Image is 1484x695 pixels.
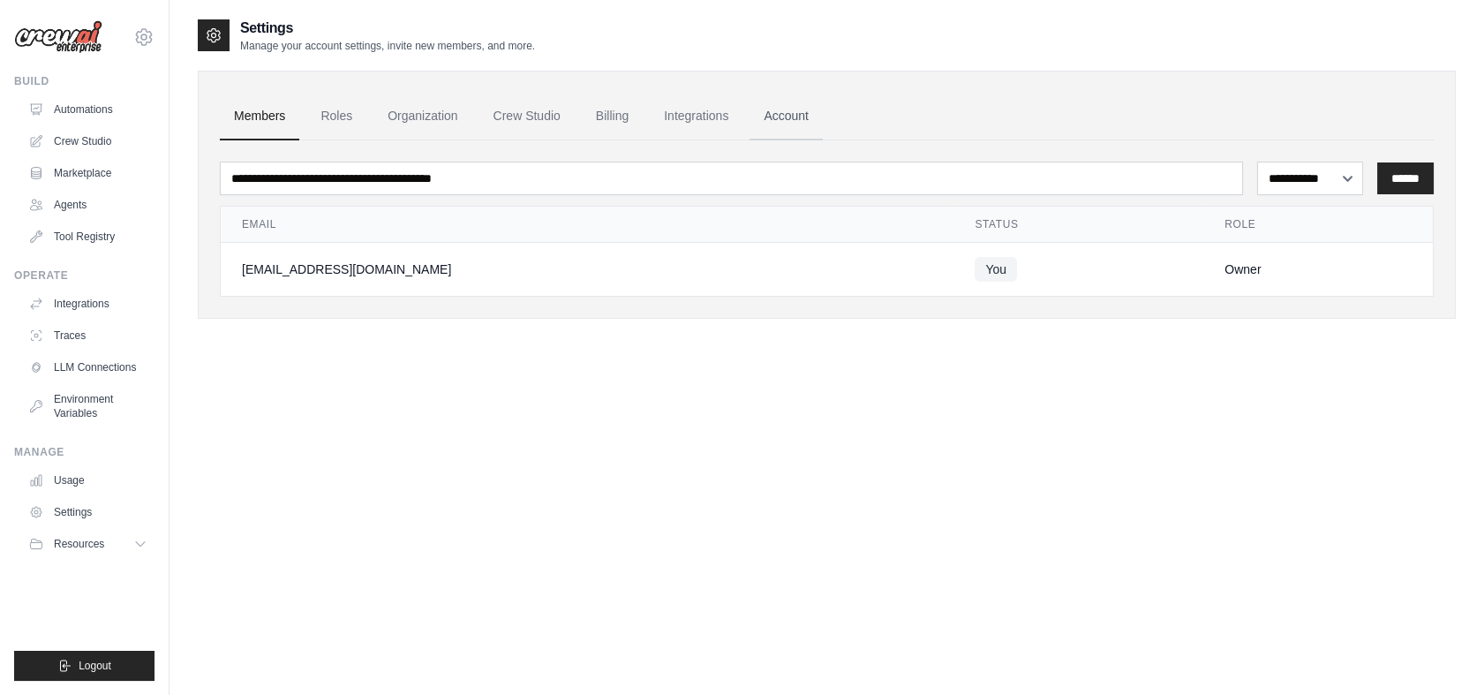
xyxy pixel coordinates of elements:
[221,207,953,243] th: Email
[953,207,1203,243] th: Status
[21,530,154,558] button: Resources
[14,651,154,681] button: Logout
[21,223,154,251] a: Tool Registry
[1224,261,1412,278] div: Owner
[21,127,154,155] a: Crew Studio
[240,18,535,39] h2: Settings
[21,159,154,187] a: Marketplace
[582,93,643,140] a: Billing
[54,537,104,551] span: Resources
[240,39,535,53] p: Manage your account settings, invite new members, and more.
[975,257,1017,282] span: You
[306,93,366,140] a: Roles
[79,659,111,673] span: Logout
[21,321,154,350] a: Traces
[14,20,102,54] img: Logo
[21,498,154,526] a: Settings
[21,290,154,318] a: Integrations
[21,385,154,427] a: Environment Variables
[479,93,575,140] a: Crew Studio
[21,95,154,124] a: Automations
[750,93,823,140] a: Account
[14,74,154,88] div: Build
[14,445,154,459] div: Manage
[21,466,154,495] a: Usage
[14,268,154,283] div: Operate
[373,93,471,140] a: Organization
[21,353,154,381] a: LLM Connections
[650,93,742,140] a: Integrations
[21,191,154,219] a: Agents
[242,261,932,278] div: [EMAIL_ADDRESS][DOMAIN_NAME]
[1203,207,1433,243] th: Role
[220,93,299,140] a: Members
